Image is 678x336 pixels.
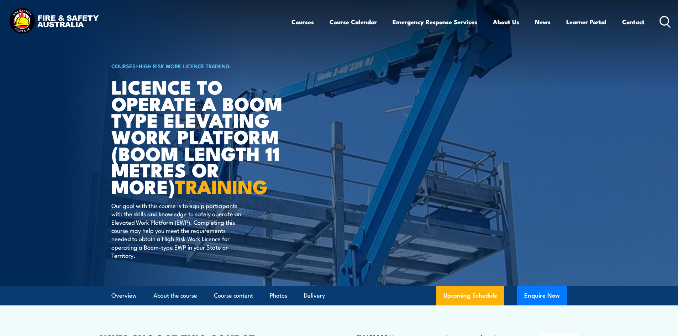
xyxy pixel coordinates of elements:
[175,171,268,201] strong: TRAINING
[535,12,551,31] a: News
[304,286,325,305] a: Delivery
[330,12,377,31] a: Course Calendar
[111,78,287,194] h1: Licence to operate a boom type elevating work platform (boom length 11 metres or more)
[622,12,645,31] a: Contact
[436,286,504,305] a: Upcoming Schedule
[291,12,314,31] a: Courses
[493,12,519,31] a: About Us
[111,62,136,70] a: COURSES
[139,62,230,70] a: High Risk Work Licence Training
[111,62,287,70] h6: >
[153,286,197,305] a: About the course
[214,286,253,305] a: Course content
[111,201,241,260] p: Our goal with this course is to equip participants with the skills and knowledge to safely operat...
[393,12,477,31] a: Emergency Response Services
[270,286,287,305] a: Photos
[111,286,137,305] a: Overview
[517,286,567,305] button: Enquire Now
[566,12,606,31] a: Learner Portal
